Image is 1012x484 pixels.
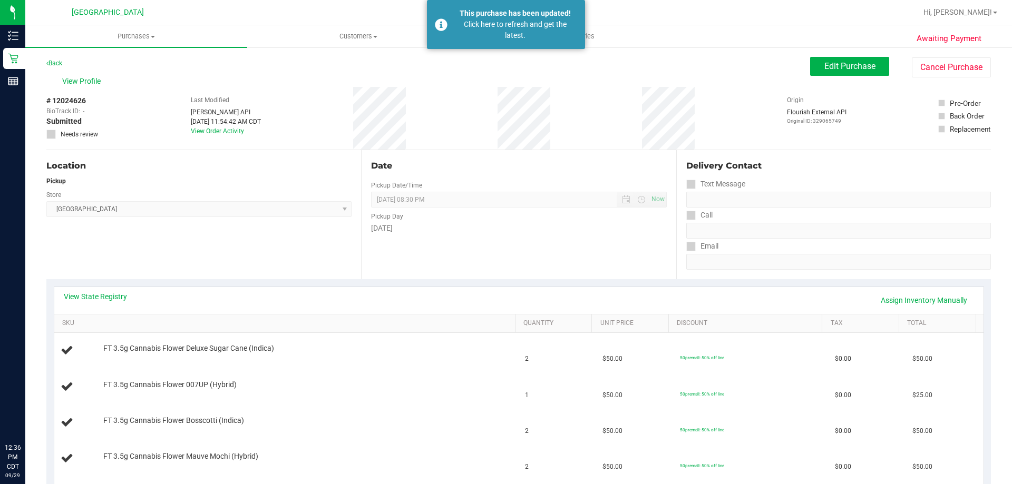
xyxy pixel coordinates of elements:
span: $0.00 [835,390,851,400]
span: Hi, [PERSON_NAME]! [923,8,992,16]
label: Text Message [686,176,745,192]
a: Tax [831,319,895,328]
span: 1 [525,390,529,400]
span: FT 3.5g Cannabis Flower Bosscotti (Indica) [103,416,244,426]
div: Delivery Contact [686,160,991,172]
a: Discount [677,319,818,328]
label: Pickup Date/Time [371,181,422,190]
div: This purchase has been updated! [453,8,577,19]
a: Back [46,60,62,67]
span: - [83,106,84,116]
div: [PERSON_NAME] API [191,107,261,117]
span: $50.00 [912,462,932,472]
div: [DATE] [371,223,666,234]
label: Call [686,208,713,223]
div: [DATE] 11:54:42 AM CDT [191,117,261,126]
span: 50premall: 50% off line [680,427,724,432]
span: 50premall: 50% off line [680,463,724,468]
span: 50premall: 50% off line [680,391,724,397]
input: Format: (999) 999-9999 [686,192,991,208]
span: $50.00 [912,426,932,436]
span: Awaiting Payment [917,33,981,45]
button: Cancel Purchase [912,57,991,77]
span: Edit Purchase [824,61,875,71]
inline-svg: Reports [8,76,18,86]
span: $50.00 [602,426,622,436]
span: 2 [525,354,529,364]
span: Purchases [25,32,247,41]
span: # 12024626 [46,95,86,106]
a: Customers [247,25,469,47]
a: Purchases [25,25,247,47]
span: FT 3.5g Cannabis Flower Mauve Mochi (Hybrid) [103,451,258,461]
label: Last Modified [191,95,229,105]
span: $0.00 [835,354,851,364]
a: View Order Activity [191,127,244,135]
strong: Pickup [46,177,66,185]
span: Needs review [61,130,98,139]
span: $0.00 [835,426,851,436]
span: $0.00 [835,462,851,472]
span: 2 [525,426,529,436]
span: $50.00 [912,354,932,364]
a: View State Registry [64,291,127,302]
div: Click here to refresh and get the latest. [453,19,577,41]
a: Quantity [523,319,588,328]
span: $50.00 [602,462,622,472]
div: Location [46,160,352,172]
span: FT 3.5g Cannabis Flower 007UP (Hybrid) [103,380,237,390]
a: Total [907,319,971,328]
div: Replacement [950,124,990,134]
label: Store [46,190,61,200]
span: $50.00 [602,390,622,400]
input: Format: (999) 999-9999 [686,223,991,239]
inline-svg: Inventory [8,31,18,41]
div: Flourish External API [787,107,846,125]
div: Back Order [950,111,985,121]
label: Origin [787,95,804,105]
p: 09/29 [5,471,21,479]
a: SKU [62,319,511,328]
span: Submitted [46,116,82,127]
span: 2 [525,462,529,472]
span: View Profile [62,76,104,87]
inline-svg: Retail [8,53,18,64]
span: FT 3.5g Cannabis Flower Deluxe Sugar Cane (Indica) [103,343,274,353]
iframe: Resource center [11,400,42,431]
span: $25.00 [912,390,932,400]
span: BioTrack ID: [46,106,80,116]
label: Pickup Day [371,212,403,221]
span: 50premall: 50% off line [680,355,724,360]
a: Assign Inventory Manually [874,291,974,309]
span: Customers [248,32,469,41]
label: Email [686,239,718,254]
p: 12:36 PM CDT [5,443,21,471]
button: Edit Purchase [810,57,889,76]
div: Date [371,160,666,172]
div: Pre-Order [950,98,981,108]
span: [GEOGRAPHIC_DATA] [72,8,144,17]
p: Original ID: 329065749 [787,117,846,125]
a: Unit Price [600,319,665,328]
span: $50.00 [602,354,622,364]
